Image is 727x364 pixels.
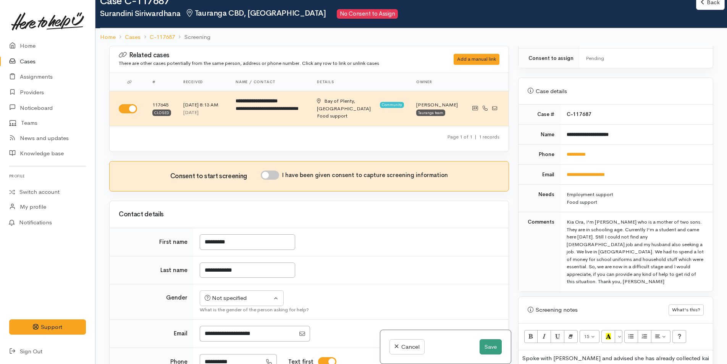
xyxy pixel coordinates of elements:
[183,101,223,109] div: [DATE] 8:13 AM
[183,109,199,116] time: [DATE]
[537,330,551,343] button: Italic (CTRL+I)
[475,134,477,140] span: |
[519,185,561,212] td: Needs
[150,33,175,42] a: C-117687
[524,330,538,343] button: Bold (CTRL+B)
[586,55,704,62] div: Pending
[159,238,187,246] label: First name
[152,110,171,116] div: Closed
[175,33,210,42] li: Screening
[567,218,704,285] div: Kia Ora, I'm [PERSON_NAME] who is a mother of two sons. They are in schooling age. Currently I'm ...
[380,102,404,108] span: Community
[447,134,499,140] small: Page 1 of 1 1 records
[651,330,671,343] button: Paragraph
[200,306,499,314] div: What is the gender of the person asking for help?
[528,87,704,96] div: Case details
[200,290,284,306] button: Not specified
[615,330,622,343] button: More Color
[324,98,355,104] span: Bay of Plenty,
[669,304,704,316] button: What's this?
[519,145,561,165] td: Phone
[119,60,379,66] small: There are other cases potentially from the same person, address or phone number. Click any row to...
[584,333,589,340] span: 15
[638,330,651,343] button: Ordered list (CTRL+SHIFT+NUM8)
[95,28,727,46] nav: breadcrumb
[624,330,638,343] button: Unordered list (CTRL+SHIFT+NUM7)
[564,330,578,343] button: Remove Font Style (CTRL+\)
[177,73,229,91] th: Received
[480,339,502,355] button: Save
[311,73,410,91] th: Details
[519,124,561,145] td: Name
[389,339,424,355] a: Cancel
[580,330,600,343] button: Font Size
[672,330,686,343] button: Help
[567,111,591,118] b: C-117687
[454,54,499,65] div: Add a manual link
[416,101,458,109] div: [PERSON_NAME]
[146,91,177,126] td: 117645
[100,33,116,42] a: Home
[185,8,326,18] span: Tauranga CBD, [GEOGRAPHIC_DATA]
[9,319,86,335] button: Support
[229,73,311,91] th: Name / contact
[119,211,499,218] h3: Contact details
[337,9,398,19] span: No Consent to Assign
[100,9,696,19] h2: Surandini Siriwardhana
[410,73,464,91] th: Owner
[551,330,564,343] button: Underline (CTRL+U)
[174,329,187,338] label: Email
[170,173,261,180] h3: Consent to start screening
[519,105,561,124] td: Case #
[9,171,86,181] h6: Profile
[205,294,272,303] div: Not specified
[282,171,448,180] label: I have been given consent to capture screening information
[160,266,187,275] label: Last name
[125,33,141,42] a: Cases
[519,164,561,185] td: Email
[416,110,445,116] div: Tauranga team
[567,191,704,198] div: Employment support
[567,198,704,206] div: Food support
[146,73,177,91] th: #
[317,112,404,120] div: Food support
[519,48,580,68] td: Consent to assign
[166,293,187,302] label: Gender
[119,52,435,59] h3: Related cases
[528,306,669,314] div: Screening notes
[317,97,378,112] div: [GEOGRAPHIC_DATA]
[601,330,615,343] button: Recent Color
[519,212,561,292] td: Comments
